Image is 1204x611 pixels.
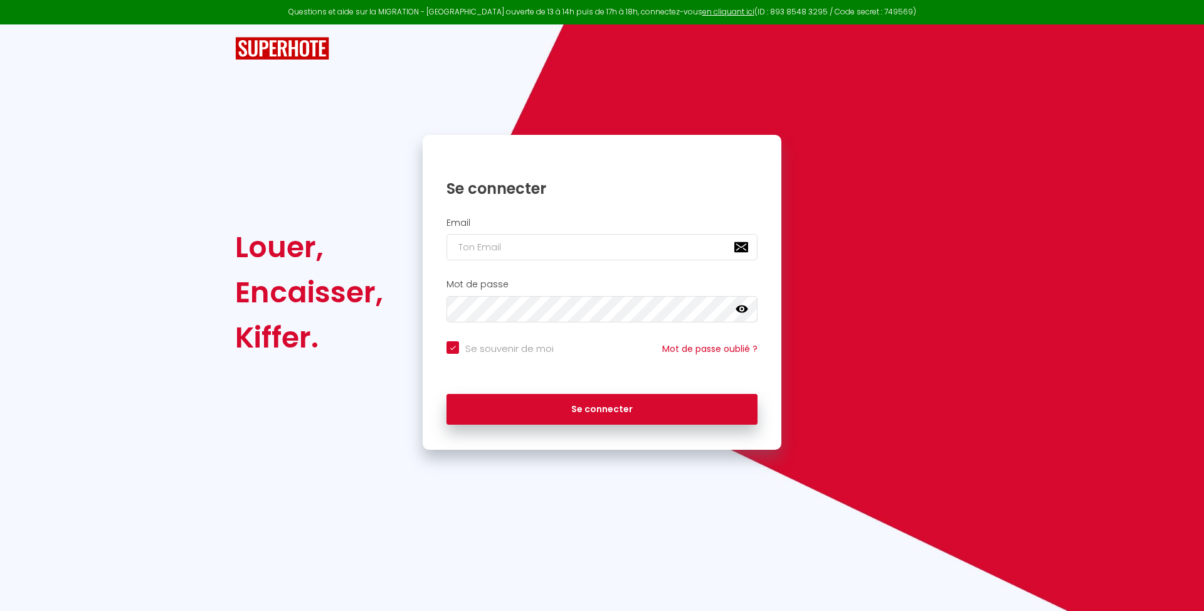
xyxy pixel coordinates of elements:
a: en cliquant ici [702,6,754,17]
div: Kiffer. [235,315,383,360]
a: Mot de passe oublié ? [662,343,758,355]
div: Encaisser, [235,270,383,315]
h1: Se connecter [446,179,758,198]
h2: Email [446,218,758,228]
h2: Mot de passe [446,279,758,290]
input: Ton Email [446,234,758,260]
button: Se connecter [446,394,758,425]
img: SuperHote logo [235,37,329,60]
div: Louer, [235,225,383,270]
